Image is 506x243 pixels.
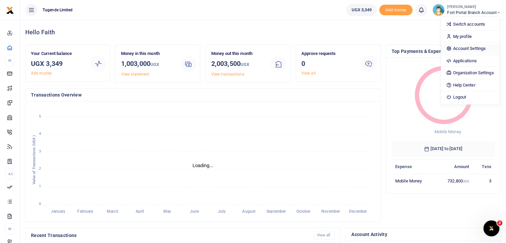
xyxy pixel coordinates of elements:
th: Txns [473,159,495,174]
h4: Transactions Overview [31,91,375,99]
tspan: 3 [39,149,41,153]
iframe: Intercom live chat [483,220,499,236]
tspan: September [266,209,286,214]
span: Add money [379,5,413,16]
a: Applications [441,56,499,66]
p: Money in this month [121,50,175,57]
li: M [5,55,14,66]
small: UGX [241,62,249,67]
tspan: December [349,209,367,214]
a: Help Center [441,81,499,90]
span: 2 [497,220,502,226]
tspan: March [107,209,118,214]
h4: Top Payments & Expenses [392,48,495,55]
a: View statement [121,72,149,77]
tspan: 5 [39,114,41,119]
small: UGX [150,62,159,67]
img: profile-user [432,4,444,16]
a: Logout [441,93,499,102]
a: Organization Settings [441,68,499,78]
p: Money out this month [211,50,265,57]
tspan: October [296,209,311,214]
p: Your Current balance [31,50,85,57]
h4: Recent Transactions [31,232,309,239]
a: Add money [31,71,52,76]
span: Fort Portal Branch Account [447,10,501,16]
tspan: 0 [39,202,41,206]
h3: 1,003,000 [121,59,175,70]
small: [PERSON_NAME] [447,4,501,10]
tspan: January [51,209,66,214]
li: Toup your wallet [379,5,413,16]
h6: [DATE] to [DATE] [392,141,495,157]
a: View all [301,71,316,76]
a: UGX 3,349 [346,4,377,16]
h3: 2,003,500 [211,59,265,70]
td: 3 [473,174,495,188]
td: Mobile Money [392,174,435,188]
span: UGX 3,349 [351,7,372,13]
tspan: February [77,209,93,214]
h3: UGX 3,349 [31,59,85,69]
li: Wallet ballance [344,4,379,16]
tspan: November [321,209,340,214]
tspan: July [218,209,225,214]
tspan: 2 [39,167,41,171]
a: Switch accounts [441,20,499,29]
small: UGX [463,179,469,183]
span: Tugende Limited [40,7,76,13]
li: M [5,223,14,234]
a: logo-small logo-large logo-large [6,7,14,12]
tspan: April [136,209,144,214]
th: Amount [435,159,473,174]
p: Approve requests [301,50,355,57]
a: My profile [441,32,499,41]
text: Value of Transactions (UGX ) [32,135,36,185]
h4: Account Activity [351,231,495,238]
tspan: May [163,209,171,214]
text: Loading... [193,163,214,168]
span: Mobile Money [434,129,461,134]
h3: 0 [301,59,355,69]
h4: Hello Faith [25,29,501,36]
tspan: 1 [39,184,41,188]
li: Ac [5,168,14,179]
tspan: August [242,209,255,214]
a: profile-user [PERSON_NAME] Fort Portal Branch Account [432,4,501,16]
a: Account Settings [441,44,499,53]
a: View transactions [211,72,244,77]
td: 732,800 [435,174,473,188]
tspan: 4 [39,131,41,136]
th: Expense [392,159,435,174]
tspan: June [190,209,199,214]
img: logo-small [6,6,14,14]
a: Add money [379,7,413,12]
a: View all [314,231,335,240]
